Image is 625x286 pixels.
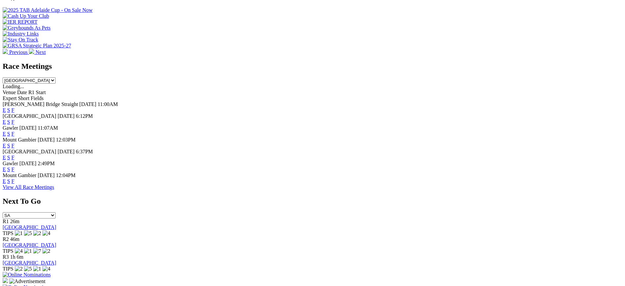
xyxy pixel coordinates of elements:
[9,49,28,55] span: Previous
[7,131,10,137] a: S
[3,224,56,230] a: [GEOGRAPHIC_DATA]
[3,37,38,43] img: Stay On Track
[3,107,6,113] a: E
[3,31,39,37] img: Industry Links
[3,260,56,266] a: [GEOGRAPHIC_DATA]
[3,272,51,278] img: Online Nominations
[33,230,41,236] img: 2
[38,137,55,143] span: [DATE]
[17,90,27,95] span: Date
[33,266,41,272] img: 1
[3,184,54,190] a: View All Race Meetings
[42,248,50,254] img: 2
[7,119,10,125] a: S
[3,49,29,55] a: Previous
[3,248,13,254] span: TIPS
[58,149,75,154] span: [DATE]
[24,266,32,272] img: 5
[42,266,50,272] img: 4
[3,125,18,131] span: Gawler
[38,161,55,166] span: 2:49PM
[3,137,36,143] span: Mount Gambier
[3,62,622,71] h2: Race Meetings
[3,43,71,49] img: GRSA Strategic Plan 2025-27
[3,230,13,236] span: TIPS
[58,113,75,119] span: [DATE]
[7,178,10,184] a: S
[3,172,36,178] span: Mount Gambier
[3,95,17,101] span: Expert
[42,230,50,236] img: 4
[12,119,14,125] a: F
[12,107,14,113] a: F
[7,167,10,172] a: S
[3,149,56,154] span: [GEOGRAPHIC_DATA]
[3,197,622,206] h2: Next To Go
[3,178,6,184] a: E
[12,178,14,184] a: F
[3,113,56,119] span: [GEOGRAPHIC_DATA]
[3,155,6,160] a: E
[18,95,30,101] span: Short
[38,172,55,178] span: [DATE]
[76,149,93,154] span: 6:37PM
[38,125,58,131] span: 11:07AM
[56,172,76,178] span: 12:04PM
[29,49,46,55] a: Next
[3,278,8,283] img: 15187_Greyhounds_GreysPlayCentral_Resize_SA_WebsiteBanner_300x115_2025.jpg
[10,219,19,224] span: 26m
[3,101,78,107] span: [PERSON_NAME] Bridge Straight
[3,167,6,172] a: E
[3,19,37,25] img: IER REPORT
[24,248,32,254] img: 1
[7,107,10,113] a: S
[3,131,6,137] a: E
[3,90,16,95] span: Venue
[12,155,14,160] a: F
[10,254,23,260] span: 1h 6m
[29,49,34,54] img: chevron-right-pager-white.svg
[3,7,93,13] img: 2025 TAB Adelaide Cup - On Sale Now
[10,236,19,242] span: 46m
[31,95,43,101] span: Fields
[3,143,6,148] a: E
[3,161,18,166] span: Gawler
[79,101,96,107] span: [DATE]
[36,49,46,55] span: Next
[3,84,24,89] span: Loading...
[15,266,23,272] img: 2
[3,236,9,242] span: R2
[15,248,23,254] img: 4
[56,137,76,143] span: 12:03PM
[19,125,36,131] span: [DATE]
[3,119,6,125] a: E
[24,230,32,236] img: 5
[9,278,45,284] img: Advertisement
[3,49,8,54] img: chevron-left-pager-white.svg
[12,143,14,148] a: F
[7,143,10,148] a: S
[3,13,49,19] img: Cash Up Your Club
[3,242,56,248] a: [GEOGRAPHIC_DATA]
[3,219,9,224] span: R1
[98,101,118,107] span: 11:00AM
[3,254,9,260] span: R3
[19,161,36,166] span: [DATE]
[12,167,14,172] a: F
[33,248,41,254] img: 7
[7,155,10,160] a: S
[76,113,93,119] span: 6:12PM
[3,25,51,31] img: Greyhounds As Pets
[12,131,14,137] a: F
[15,230,23,236] img: 1
[3,266,13,272] span: TIPS
[28,90,46,95] span: R1 Start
